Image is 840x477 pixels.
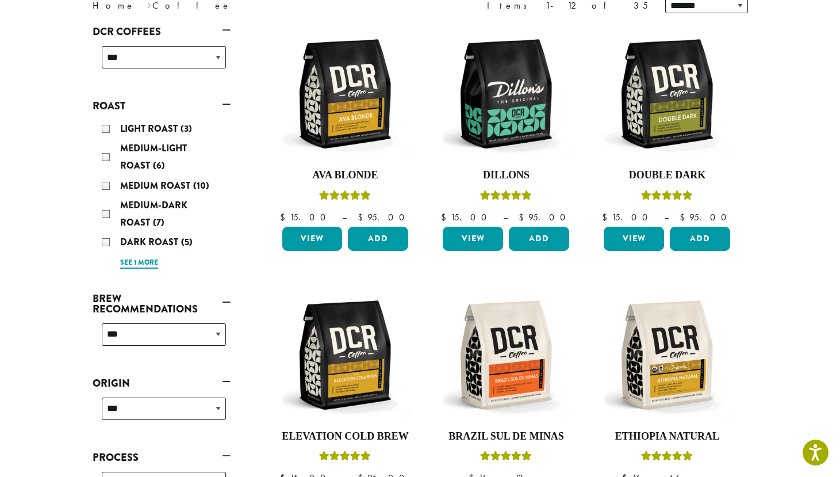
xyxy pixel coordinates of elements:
span: (10) [193,179,209,192]
div: Rated 5.00 out of 5 [480,189,532,206]
span: – [503,211,508,223]
span: $ [680,211,689,223]
div: Rated 5.00 out of 5 [319,189,371,206]
button: Add [670,227,730,251]
div: Origin [93,393,231,434]
div: Rated 4.50 out of 5 [641,189,693,206]
span: Medium-Light Roast [120,142,187,172]
a: View [282,227,343,251]
span: Medium-Dark Roast [120,199,187,229]
button: Add [509,227,569,251]
img: DCR-12oz-Brazil-Sul-De-Minas-Stock-scaled.png [440,289,572,421]
a: View [443,227,503,251]
span: Medium Roast [120,179,193,192]
span: (7) [153,216,164,229]
div: Roast [93,116,231,275]
span: Dark Roast [120,235,181,249]
h4: Brazil Sul De Minas [440,430,572,443]
span: $ [441,211,451,223]
a: Ava BlondeRated 5.00 out of 5 [279,28,412,222]
h4: Ava Blonde [279,169,412,182]
h4: Ethiopia Natural [601,430,733,443]
a: DCR Coffees [93,22,231,41]
h4: Elevation Cold Brew [279,430,412,443]
a: Process [93,448,231,467]
span: (3) [181,122,192,135]
bdi: 15.00 [602,211,653,223]
a: Brew Recommendations [93,289,231,319]
div: Rated 5.00 out of 5 [641,449,693,467]
img: DCR-12oz-Ava-Blonde-Stock-scaled.png [279,28,411,160]
span: – [664,211,669,223]
bdi: 15.00 [441,211,492,223]
a: Double DarkRated 4.50 out of 5 [601,28,733,222]
div: Brew Recommendations [93,319,231,360]
a: View [604,227,664,251]
img: DCR-12oz-Dillons-Stock-scaled.png [440,28,572,160]
bdi: 15.00 [280,211,331,223]
bdi: 95.00 [358,211,410,223]
img: DCR-12oz-Elevation-Cold-Brew-Stock-scaled.png [279,289,411,421]
a: Roast [93,96,231,116]
a: Origin [93,373,231,393]
div: DCR Coffees [93,41,231,82]
a: DillonsRated 5.00 out of 5 [440,28,572,222]
h4: Dillons [440,169,572,182]
span: – [342,211,347,223]
span: $ [519,211,528,223]
bdi: 95.00 [519,211,571,223]
h4: Double Dark [601,169,733,182]
div: Rated 5.00 out of 5 [480,449,532,467]
span: (6) [153,159,165,172]
bdi: 95.00 [680,211,732,223]
span: $ [602,211,612,223]
button: Add [348,227,408,251]
span: Light Roast [120,122,181,135]
img: DCR-12oz-FTO-Ethiopia-Natural-Stock-scaled.png [601,289,733,421]
img: DCR-12oz-Double-Dark-Stock-scaled.png [601,28,733,160]
div: Rated 5.00 out of 5 [319,449,371,467]
a: See 1 more [120,257,158,269]
span: $ [280,211,290,223]
span: $ [358,211,367,223]
span: (5) [181,235,193,249]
